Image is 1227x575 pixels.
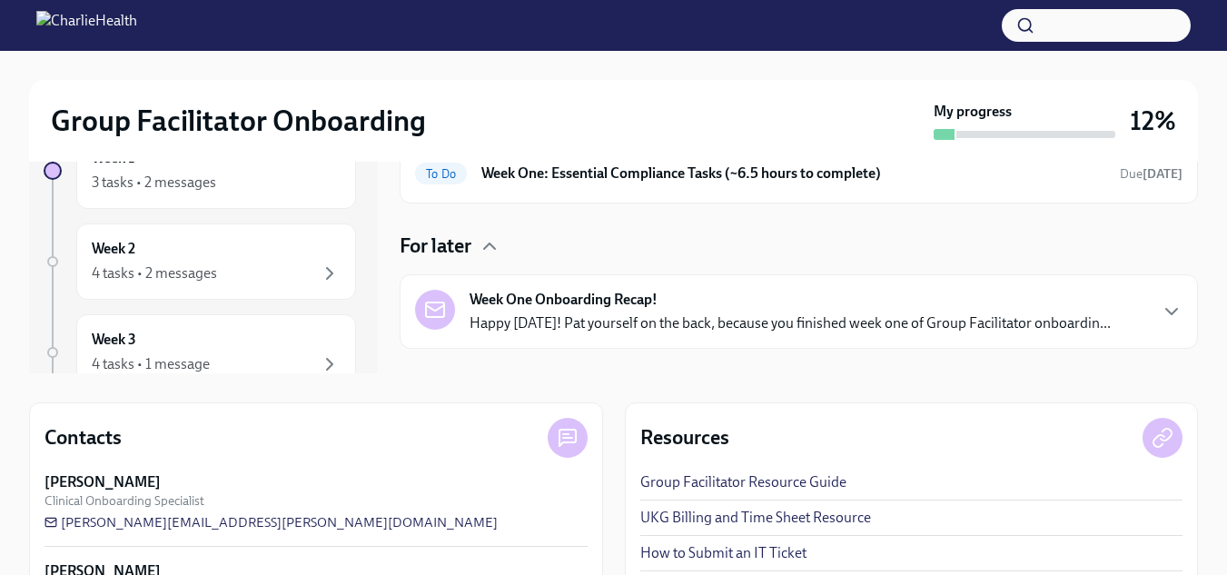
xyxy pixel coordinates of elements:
[45,472,161,492] strong: [PERSON_NAME]
[640,508,871,528] a: UKG Billing and Time Sheet Resource
[640,543,806,563] a: How to Submit an IT Ticket
[470,313,1111,333] p: Happy [DATE]! Pat yourself on the back, because you finished week one of Group Facilitator onboar...
[92,330,136,350] h6: Week 3
[481,164,1105,183] h6: Week One: Essential Compliance Tasks (~6.5 hours to complete)
[51,103,426,139] h2: Group Facilitator Onboarding
[1130,104,1176,137] h3: 12%
[470,290,658,310] strong: Week One Onboarding Recap!
[415,159,1182,188] a: To DoWeek One: Essential Compliance Tasks (~6.5 hours to complete)Due[DATE]
[400,233,471,260] h4: For later
[92,239,135,259] h6: Week 2
[415,167,467,181] span: To Do
[44,223,356,300] a: Week 24 tasks • 2 messages
[92,173,216,193] div: 3 tasks • 2 messages
[45,513,498,531] a: [PERSON_NAME][EMAIL_ADDRESS][PERSON_NAME][DOMAIN_NAME]
[934,102,1012,122] strong: My progress
[44,133,356,209] a: Week 13 tasks • 2 messages
[36,11,137,40] img: CharlieHealth
[400,233,1198,260] div: For later
[1143,166,1182,182] strong: [DATE]
[1120,166,1182,182] span: Due
[45,492,204,510] span: Clinical Onboarding Specialist
[1120,165,1182,183] span: September 29th, 2025 10:00
[92,263,217,283] div: 4 tasks • 2 messages
[45,424,122,451] h4: Contacts
[44,314,356,391] a: Week 34 tasks • 1 message
[92,354,210,374] div: 4 tasks • 1 message
[640,424,729,451] h4: Resources
[640,472,846,492] a: Group Facilitator Resource Guide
